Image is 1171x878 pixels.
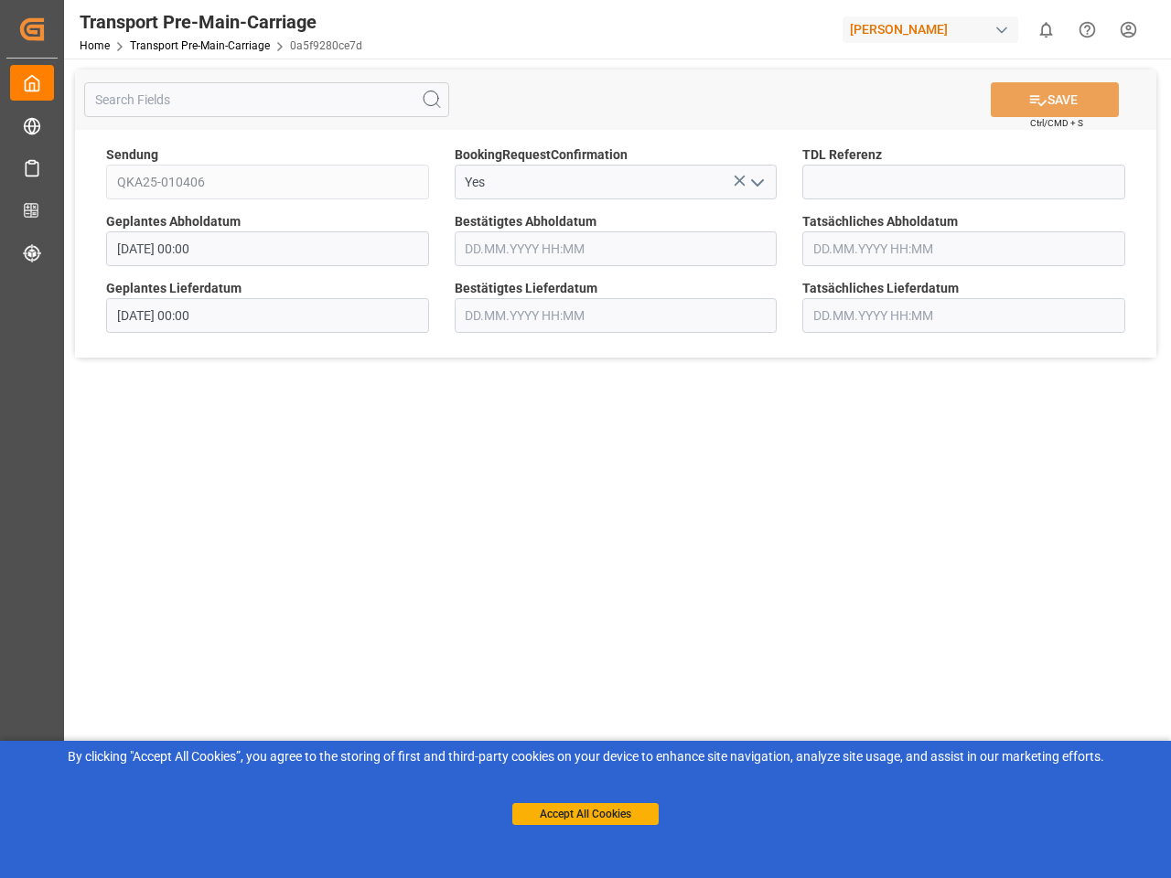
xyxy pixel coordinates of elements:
span: Geplantes Lieferdatum [106,279,242,298]
div: By clicking "Accept All Cookies”, you agree to the storing of first and third-party cookies on yo... [13,747,1158,766]
input: DD.MM.YYYY HH:MM [455,298,778,333]
span: TDL Referenz [802,145,882,165]
input: DD.MM.YYYY HH:MM [802,298,1125,333]
a: Home [80,39,110,52]
div: Transport Pre-Main-Carriage [80,8,362,36]
button: SAVE [991,82,1119,117]
span: Bestätigtes Abholdatum [455,212,596,231]
span: Tatsächliches Lieferdatum [802,279,959,298]
button: show 0 new notifications [1026,9,1067,50]
span: Sendung [106,145,158,165]
span: Ctrl/CMD + S [1030,116,1083,130]
span: Bestätigtes Lieferdatum [455,279,597,298]
span: Geplantes Abholdatum [106,212,241,231]
button: [PERSON_NAME] [843,12,1026,47]
span: BookingRequestConfirmation [455,145,628,165]
input: DD.MM.YYYY HH:MM [106,298,429,333]
div: [PERSON_NAME] [843,16,1018,43]
a: Transport Pre-Main-Carriage [130,39,270,52]
button: open menu [743,168,770,197]
input: DD.MM.YYYY HH:MM [802,231,1125,266]
span: Tatsächliches Abholdatum [802,212,958,231]
input: Search Fields [84,82,449,117]
input: DD.MM.YYYY HH:MM [455,231,778,266]
button: Accept All Cookies [512,803,659,825]
button: Help Center [1067,9,1108,50]
input: DD.MM.YYYY HH:MM [106,231,429,266]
